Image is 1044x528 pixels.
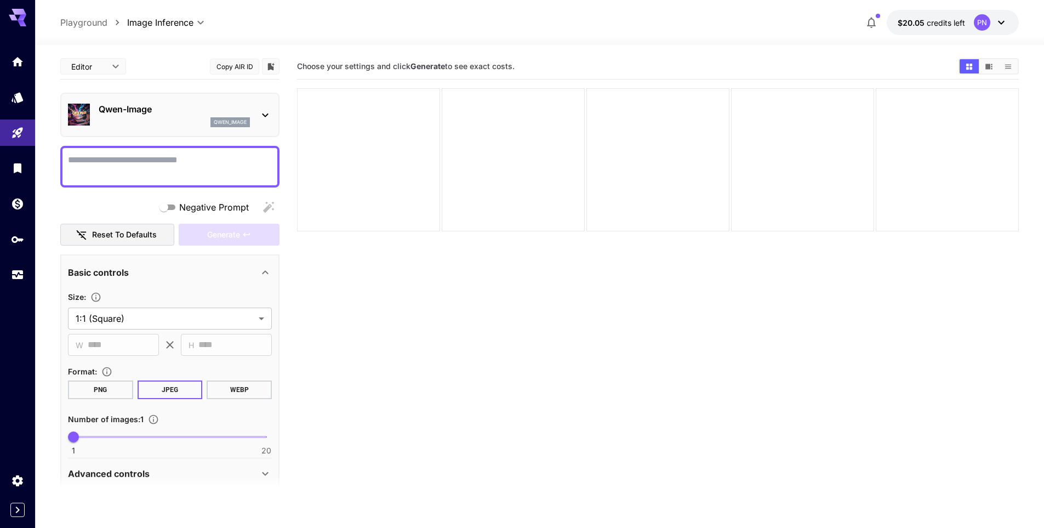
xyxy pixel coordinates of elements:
p: Advanced controls [68,467,150,480]
span: Format : [68,367,97,376]
div: Settings [11,474,24,487]
p: Basic controls [68,266,129,279]
button: $20.05PN [887,10,1019,35]
div: Wallet [11,197,24,211]
div: Home [11,55,24,69]
div: Basic controls [68,259,272,286]
span: 1 [72,445,75,456]
div: Advanced controls [68,461,272,487]
button: Show images in video view [979,59,999,73]
button: JPEG [138,381,203,399]
span: Choose your settings and click to see exact costs. [297,61,515,71]
button: Show images in list view [999,59,1018,73]
button: PNG [68,381,133,399]
div: Usage [11,268,24,282]
div: Library [11,161,24,175]
span: Size : [68,292,86,302]
button: Choose the file format for the output image. [97,366,117,377]
span: Negative Prompt [179,201,249,214]
button: Adjust the dimensions of the generated image by specifying its width and height in pixels, or sel... [86,292,106,303]
p: qwen_image [214,118,247,126]
div: $20.05 [898,17,965,29]
span: $20.05 [898,18,927,27]
p: Qwen-Image [99,103,250,116]
button: Show images in grid view [960,59,979,73]
button: Reset to defaults [60,224,174,246]
span: H [189,339,194,351]
span: Image Inference [127,16,193,29]
button: Copy AIR ID [210,59,259,75]
a: Playground [60,16,107,29]
span: Number of images : 1 [68,415,144,424]
span: 1:1 (Square) [76,312,254,325]
button: Add to library [266,60,276,73]
div: Models [11,90,24,104]
button: Expand sidebar [10,503,25,517]
nav: breadcrumb [60,16,127,29]
button: WEBP [207,381,272,399]
div: API Keys [11,232,24,246]
button: Specify how many images to generate in a single request. Each image generation will be charged se... [144,414,163,425]
span: W [76,339,83,351]
span: credits left [927,18,965,27]
div: Show images in grid viewShow images in video viewShow images in list view [959,58,1019,75]
span: Editor [71,61,105,72]
div: Qwen-Imageqwen_image [68,98,272,132]
div: Playground [11,126,24,140]
div: PN [974,14,990,31]
b: Generate [410,61,445,71]
span: 20 [261,445,271,456]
